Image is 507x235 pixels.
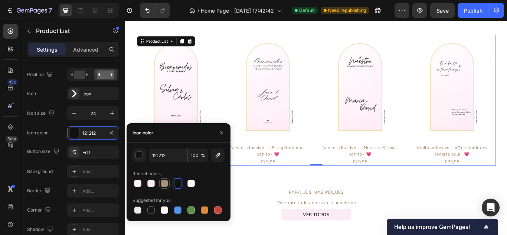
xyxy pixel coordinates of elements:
[27,130,48,136] div: Icon color
[328,7,366,14] span: Need republishing
[27,90,36,97] div: Icon
[73,46,98,53] p: Advanced
[82,149,117,156] div: Edit
[182,219,263,233] a: VER TODOS
[3,3,55,18] button: 7
[482,199,500,216] div: Open Intercom Messenger
[6,136,18,142] div: Beta
[27,168,53,175] div: Background
[458,3,489,18] button: Publish
[140,3,170,18] div: Undo/Redo
[36,26,99,35] p: Product List
[133,197,171,204] div: Suggested for you
[27,205,52,215] div: Corner
[336,16,426,138] a: Vinilo adhesivo – «Que bonito es tenerte aqui» 💗
[7,79,18,85] div: 450
[228,144,319,160] h1: Vinilo adhesivo – «Nuestro Sí más bonito» 💗
[176,209,269,216] p: Descubre todos nuestros chupeteros
[207,222,238,230] p: VER TODOS
[201,7,274,14] span: Home Page - [DATE] 17:42:42
[27,225,55,235] div: Shadow
[37,46,58,53] p: Settings
[23,20,51,27] div: Product List
[430,3,455,18] button: Save
[197,7,199,14] span: /
[436,7,449,14] span: Save
[27,186,52,196] div: Border
[27,70,54,80] div: Position
[82,207,117,214] div: Add...
[27,108,56,118] div: Icon size
[176,197,269,204] p: PARA LOS MÁS PEQUES
[149,148,187,162] input: Eg: FFFFFF
[49,6,52,15] p: 7
[394,222,491,231] button: Show survey - Help us improve GemPages!
[394,223,482,231] span: Help us improve GemPages!
[133,130,153,136] div: Icon color
[82,169,117,175] div: Add...
[82,130,104,137] div: 121212
[133,170,161,177] div: Recent colors
[82,91,117,97] div: Icon
[125,21,507,235] iframe: Design area
[336,144,426,160] h1: Vinilo adhesivo – «Que bonito es tenerte aqui» 💗
[299,7,315,14] span: Default
[228,160,319,169] div: €29,95
[82,188,117,195] div: Add...
[464,7,483,14] div: Publish
[336,160,426,169] div: €29,95
[201,152,205,159] span: %
[27,147,61,157] div: Button size
[82,226,117,233] div: Add...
